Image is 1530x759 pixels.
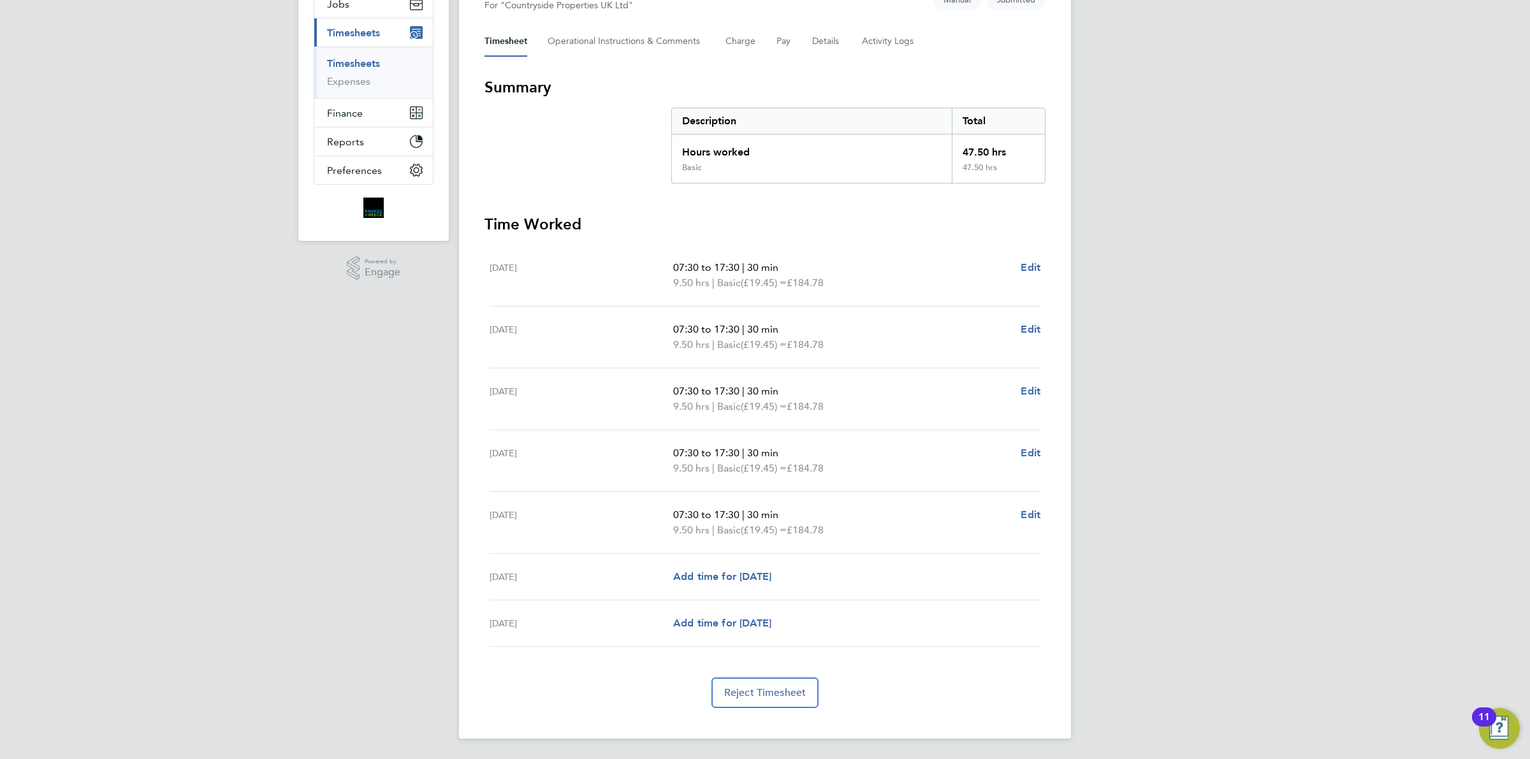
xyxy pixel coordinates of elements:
[673,462,710,474] span: 9.50 hrs
[327,136,364,148] span: Reports
[747,447,778,459] span: 30 min
[1478,717,1490,734] div: 11
[673,570,771,582] span: Add time for [DATE]
[314,18,433,47] button: Timesheets
[314,156,433,184] button: Preferences
[712,524,715,536] span: |
[711,677,819,708] button: Reject Timesheet
[812,26,841,57] button: Details
[712,400,715,412] span: |
[952,163,1045,183] div: 47.50 hrs
[747,509,778,521] span: 30 min
[548,26,705,57] button: Operational Instructions & Comments
[672,108,952,134] div: Description
[673,447,739,459] span: 07:30 to 17:30
[952,108,1045,134] div: Total
[787,524,824,536] span: £184.78
[490,445,673,476] div: [DATE]
[327,57,380,69] a: Timesheets
[314,99,433,127] button: Finance
[787,338,824,351] span: £184.78
[1021,445,1040,461] a: Edit
[347,256,401,280] a: Powered byEngage
[776,26,792,57] button: Pay
[673,616,771,631] a: Add time for [DATE]
[741,524,787,536] span: (£19.45) =
[717,461,741,476] span: Basic
[742,261,745,273] span: |
[787,400,824,412] span: £184.78
[741,277,787,289] span: (£19.45) =
[673,617,771,629] span: Add time for [DATE]
[314,198,433,218] a: Go to home page
[327,27,380,39] span: Timesheets
[484,26,527,57] button: Timesheet
[862,26,915,57] button: Activity Logs
[1021,384,1040,399] a: Edit
[672,134,952,163] div: Hours worked
[741,400,787,412] span: (£19.45) =
[365,256,400,267] span: Powered by
[717,275,741,291] span: Basic
[673,323,739,335] span: 07:30 to 17:30
[1021,260,1040,275] a: Edit
[327,75,370,87] a: Expenses
[1021,447,1040,459] span: Edit
[1021,322,1040,337] a: Edit
[673,277,710,289] span: 9.50 hrs
[741,462,787,474] span: (£19.45) =
[682,163,701,173] div: Basic
[671,108,1045,184] div: Summary
[673,385,739,397] span: 07:30 to 17:30
[725,26,756,57] button: Charge
[490,260,673,291] div: [DATE]
[742,509,745,521] span: |
[365,267,400,278] span: Engage
[1479,708,1520,749] button: Open Resource Center, 11 new notifications
[787,462,824,474] span: £184.78
[747,323,778,335] span: 30 min
[717,337,741,352] span: Basic
[712,462,715,474] span: |
[484,77,1045,98] h3: Summary
[712,277,715,289] span: |
[952,134,1045,163] div: 47.50 hrs
[484,77,1045,708] section: Timesheet
[1021,507,1040,523] a: Edit
[490,507,673,538] div: [DATE]
[1021,509,1040,521] span: Edit
[787,277,824,289] span: £184.78
[717,523,741,538] span: Basic
[314,47,433,98] div: Timesheets
[490,384,673,414] div: [DATE]
[742,323,745,335] span: |
[490,322,673,352] div: [DATE]
[673,524,710,536] span: 9.50 hrs
[363,198,384,218] img: bromak-logo-retina.png
[747,385,778,397] span: 30 min
[327,164,382,177] span: Preferences
[717,399,741,414] span: Basic
[742,385,745,397] span: |
[1021,261,1040,273] span: Edit
[1021,385,1040,397] span: Edit
[673,400,710,412] span: 9.50 hrs
[327,107,363,119] span: Finance
[490,569,673,584] div: [DATE]
[712,338,715,351] span: |
[673,569,771,584] a: Add time for [DATE]
[742,447,745,459] span: |
[673,338,710,351] span: 9.50 hrs
[490,616,673,631] div: [DATE]
[1021,323,1040,335] span: Edit
[673,261,739,273] span: 07:30 to 17:30
[747,261,778,273] span: 30 min
[724,686,806,699] span: Reject Timesheet
[314,127,433,155] button: Reports
[484,214,1045,235] h3: Time Worked
[673,509,739,521] span: 07:30 to 17:30
[741,338,787,351] span: (£19.45) =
